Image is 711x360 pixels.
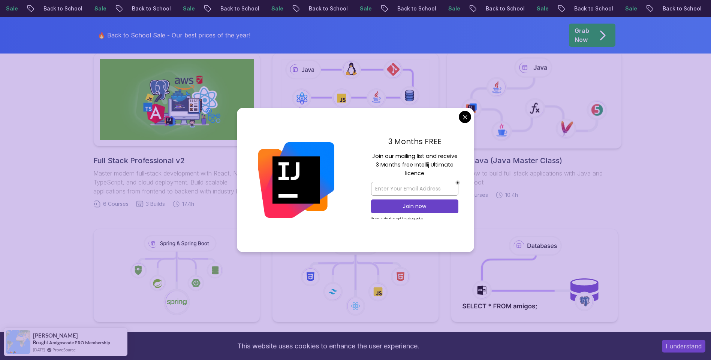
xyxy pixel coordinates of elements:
span: 17.4h [182,200,194,208]
span: Bought [33,339,48,345]
a: ProveSource [52,347,76,353]
a: Amigoscode PRO Membership [49,340,110,345]
h2: Spring and Spring Boot [93,331,260,342]
p: Back to School [654,5,705,12]
a: Core Java (Java Master Class)Learn how to build full stack applications with Java and Spring Boot... [451,53,618,199]
p: Sale [262,5,286,12]
span: 6 Courses [103,200,129,208]
p: Back to School [300,5,351,12]
h2: Databases [451,331,618,342]
div: This website uses cookies to enhance the user experience. [6,338,651,354]
p: Back to School [477,5,528,12]
p: Grab Now [575,26,589,44]
h2: Frontend Developer [272,331,439,342]
img: Full Stack Professional v2 [100,59,254,140]
img: provesource social proof notification image [6,330,30,354]
p: Sale [528,5,552,12]
span: [PERSON_NAME] [33,332,78,339]
p: Back to School [211,5,262,12]
p: Master modern full-stack development with React, Node.js, TypeScript, and cloud deployment. Build... [93,169,260,196]
p: Back to School [34,5,85,12]
p: Sale [351,5,375,12]
span: 18 Courses [461,191,488,199]
p: Learn how to build full stack applications with Java and Spring Boot [451,169,618,187]
h2: Full Stack Professional v2 [93,155,260,166]
a: Full Stack Professional v2Full Stack Professional v2Master modern full-stack development with Rea... [93,53,260,208]
p: Back to School [123,5,174,12]
p: Sale [174,5,198,12]
p: 🔥 Back to School Sale - Our best prices of the year! [98,31,250,40]
p: Sale [85,5,109,12]
p: Sale [616,5,640,12]
span: 3 Builds [146,200,165,208]
button: Accept cookies [662,340,705,353]
p: Sale [439,5,463,12]
p: Back to School [388,5,439,12]
span: [DATE] [33,347,45,353]
p: Back to School [565,5,616,12]
h2: Core Java (Java Master Class) [451,155,618,166]
span: 10.4h [505,191,518,199]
